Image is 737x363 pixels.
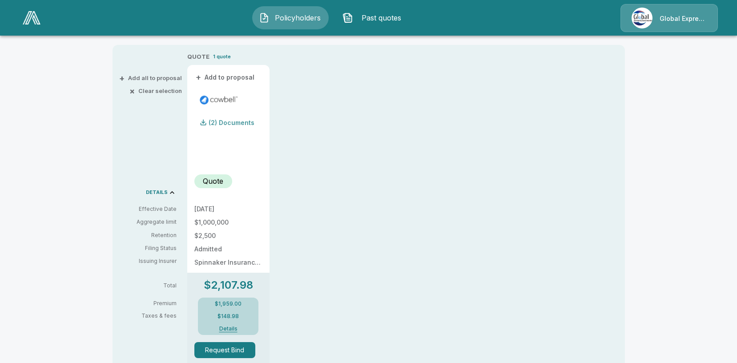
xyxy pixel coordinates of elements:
[120,313,184,319] p: Taxes & fees
[194,342,262,358] span: Request Bind
[146,190,168,195] p: DETAILS
[194,206,262,212] p: [DATE]
[273,12,322,23] span: Policyholders
[194,73,257,82] button: +Add to proposal
[120,231,177,239] p: Retention
[209,120,254,126] p: (2) Documents
[129,88,135,94] span: ×
[252,6,329,29] button: Policyholders IconPolicyholders
[259,12,270,23] img: Policyholders Icon
[217,314,239,319] p: $148.98
[131,88,182,94] button: ×Clear selection
[194,246,262,252] p: Admitted
[196,74,201,81] span: +
[194,233,262,239] p: $2,500
[23,11,40,24] img: AA Logo
[120,205,177,213] p: Effective Date
[119,75,125,81] span: +
[120,244,177,252] p: Filing Status
[194,342,256,358] button: Request Bind
[336,6,412,29] button: Past quotes IconPast quotes
[120,301,184,306] p: Premium
[210,326,246,331] button: Details
[198,93,239,107] img: cowbellp100
[203,176,223,186] p: Quote
[120,283,184,288] p: Total
[120,257,177,265] p: Issuing Insurer
[204,280,253,290] p: $2,107.98
[215,301,242,307] p: $1,959.00
[194,259,262,266] p: Spinnaker Insurance Company NAIC #24376, AM Best "A-" (Excellent) Rated.
[187,52,209,61] p: QUOTE
[194,219,262,226] p: $1,000,000
[120,218,177,226] p: Aggregate limit
[213,53,231,60] p: 1 quote
[357,12,406,23] span: Past quotes
[121,75,182,81] button: +Add all to proposal
[342,12,353,23] img: Past quotes Icon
